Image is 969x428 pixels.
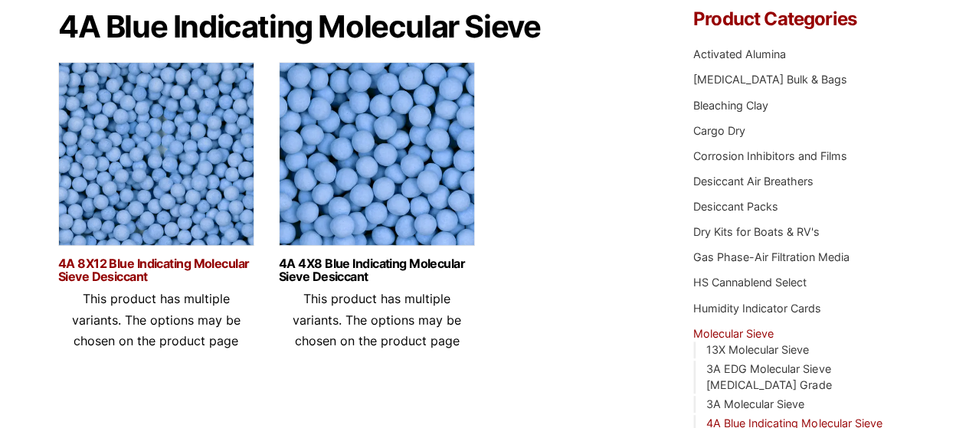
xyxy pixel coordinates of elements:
[693,276,807,289] a: HS Cannablend Select
[693,175,814,188] a: Desiccant Air Breathers
[58,10,651,44] h1: 4A Blue Indicating Molecular Sieve
[693,73,847,86] a: [MEDICAL_DATA] Bulk & Bags
[693,250,850,263] a: Gas Phase-Air Filtration Media
[706,343,809,356] a: 13X Molecular Sieve
[706,397,804,410] a: 3A Molecular Sieve
[693,327,774,340] a: Molecular Sieve
[693,200,778,213] a: Desiccant Packs
[693,149,847,162] a: Corrosion Inhibitors and Films
[693,99,768,112] a: Bleaching Clay
[293,291,461,348] span: This product has multiple variants. The options may be chosen on the product page
[693,10,911,28] h4: Product Categories
[693,47,786,60] a: Activated Alumina
[693,124,745,137] a: Cargo Dry
[693,225,820,238] a: Dry Kits for Boats & RV's
[693,302,821,315] a: Humidity Indicator Cards
[706,362,831,392] a: 3A EDG Molecular Sieve [MEDICAL_DATA] Grade
[58,257,254,283] a: 4A 8X12 Blue Indicating Molecular Sieve Desiccant
[72,291,241,348] span: This product has multiple variants. The options may be chosen on the product page
[279,257,475,283] a: 4A 4X8 Blue Indicating Molecular Sieve Desiccant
